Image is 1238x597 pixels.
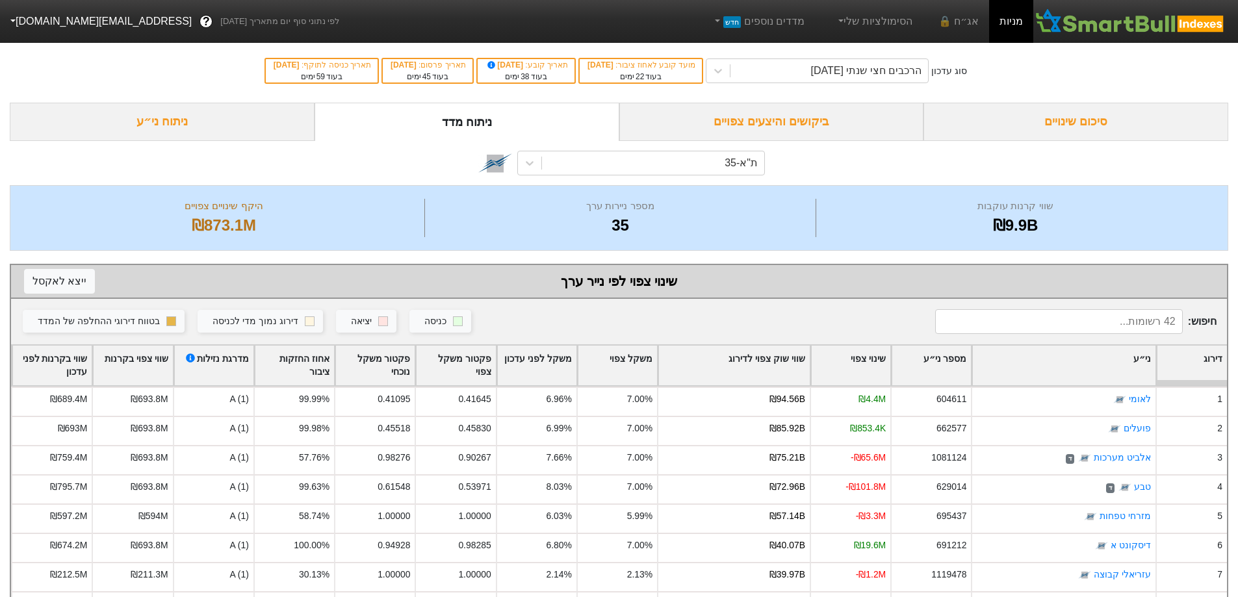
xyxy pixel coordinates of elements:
[1217,539,1222,552] div: 6
[1217,568,1222,581] div: 7
[220,15,339,28] span: לפי נתוני סוף יום מתאריך [DATE]
[1217,509,1222,523] div: 5
[769,509,805,523] div: ₪57.14B
[931,64,967,78] div: סוג עדכון
[811,346,890,386] div: Toggle SortBy
[93,346,172,386] div: Toggle SortBy
[936,480,966,494] div: 629014
[27,214,421,237] div: ₪873.1M
[484,71,568,83] div: בעוד ימים
[1106,483,1115,494] span: ד
[1108,423,1121,436] img: tase link
[173,445,253,474] div: A (1)
[198,310,323,333] button: דירוג נמוך מדי לכניסה
[723,16,741,28] span: חדש
[378,480,410,494] div: 0.61548
[203,13,210,31] span: ?
[389,71,466,83] div: בעוד ימים
[936,539,966,552] div: 691212
[315,103,619,141] div: ניתוח מדד
[23,310,185,333] button: בטווח דירוגי ההחלפה של המדד
[409,310,471,333] button: כניסה
[547,480,572,494] div: 8.03%
[1113,394,1126,407] img: tase link
[184,352,249,379] div: מדרגת נזילות
[936,509,966,523] div: 695437
[378,422,410,435] div: 0.45518
[769,451,805,464] div: ₪75.21B
[424,314,446,329] div: כניסה
[619,103,924,141] div: ביקושים והיצעים צפויים
[627,422,652,435] div: 7.00%
[627,392,652,406] div: 7.00%
[547,392,572,406] div: 6.96%
[50,568,87,581] div: ₪212.5M
[458,480,491,494] div: 0.53971
[335,346,415,386] div: Toggle SortBy
[299,451,329,464] div: 57.76%
[458,392,491,406] div: 0.41645
[936,422,966,435] div: 662577
[1217,392,1222,406] div: 1
[547,422,572,435] div: 6.99%
[547,451,572,464] div: 7.66%
[931,451,966,464] div: 1081124
[458,568,491,581] div: 1.00000
[547,568,572,581] div: 2.14%
[272,59,371,71] div: תאריך כניסה לתוקף :
[850,422,886,435] div: ₪853.4K
[706,8,810,34] a: מדדים נוספיםחדש
[10,103,315,141] div: ניתוח ני״ע
[627,539,652,552] div: 7.00%
[484,59,568,71] div: תאריך קובע :
[299,392,329,406] div: 99.99%
[378,509,410,523] div: 1.00000
[173,387,253,416] div: A (1)
[50,480,87,494] div: ₪795.7M
[38,314,160,329] div: בטווח דירוגי ההחלפה של המדד
[336,310,396,333] button: יציאה
[428,214,812,237] div: 35
[547,539,572,552] div: 6.80%
[725,155,758,171] div: ת"א-35
[521,72,529,81] span: 38
[131,451,168,464] div: ₪693.8M
[497,346,576,386] div: Toggle SortBy
[811,63,922,79] div: הרכבים חצי שנתי [DATE]
[1066,454,1074,464] span: ד
[27,199,421,214] div: היקף שינויים צפויים
[627,451,652,464] div: 7.00%
[131,539,168,552] div: ₪693.8M
[819,199,1211,214] div: שווי קרנות עוקבות
[131,568,168,581] div: ₪211.3M
[1111,540,1151,551] a: דיסקונט א
[858,392,886,406] div: ₪4.4M
[769,422,805,435] div: ₪85.92B
[173,503,253,533] div: A (1)
[174,346,253,386] div: Toggle SortBy
[769,568,805,581] div: ₪39.97B
[458,509,491,523] div: 1.00000
[378,451,410,464] div: 0.98276
[1134,482,1151,492] a: טבע
[138,509,168,523] div: ₪594M
[173,474,253,503] div: A (1)
[856,509,886,523] div: -₪3.3M
[213,314,298,329] div: דירוג נמוך מדי לכניסה
[547,509,572,523] div: 6.03%
[1118,481,1131,494] img: tase link
[378,392,410,406] div: 0.41095
[769,539,805,552] div: ₪40.07B
[422,72,431,81] span: 45
[1095,540,1108,553] img: tase link
[1078,452,1091,465] img: tase link
[294,539,329,552] div: 100.00%
[274,60,302,70] span: [DATE]
[378,539,410,552] div: 0.94928
[458,539,491,552] div: 0.98285
[1217,451,1222,464] div: 3
[586,59,695,71] div: מועד קובע לאחוז ציבור :
[131,422,168,435] div: ₪693.8M
[627,568,652,581] div: 2.13%
[299,422,329,435] div: 99.98%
